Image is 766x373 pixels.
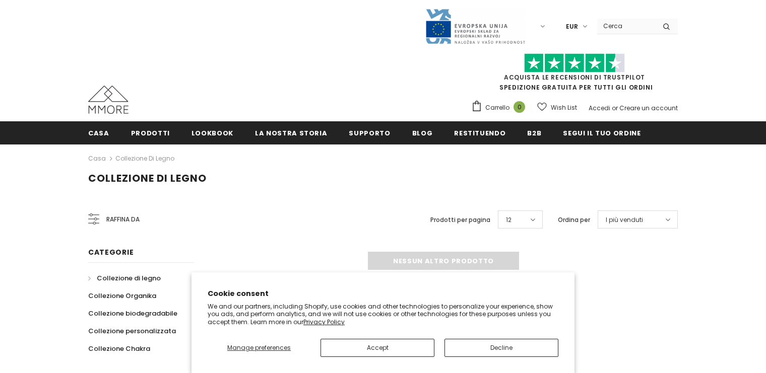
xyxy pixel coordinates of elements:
[88,340,150,357] a: Collezione Chakra
[88,171,207,185] span: Collezione di legno
[563,121,641,144] a: Segui il tuo ordine
[551,103,577,113] span: Wish List
[208,288,558,299] h2: Cookie consent
[566,22,578,32] span: EUR
[88,326,176,336] span: Collezione personalizzata
[506,215,512,225] span: 12
[88,128,109,138] span: Casa
[88,121,109,144] a: Casa
[563,128,641,138] span: Segui il tuo ordine
[191,121,233,144] a: Lookbook
[485,103,509,113] span: Carrello
[454,121,505,144] a: Restituendo
[524,53,625,73] img: Fidati di Pilot Stars
[412,121,433,144] a: Blog
[255,128,327,138] span: La nostra storia
[349,121,390,144] a: supporto
[349,128,390,138] span: supporto
[97,273,161,283] span: Collezione di legno
[504,73,645,82] a: Acquista le recensioni di TrustPilot
[619,104,678,112] a: Creare un account
[527,121,541,144] a: B2B
[527,128,541,138] span: B2B
[430,215,490,225] label: Prodotti per pagina
[589,104,610,112] a: Accedi
[444,339,558,357] button: Decline
[425,8,526,45] img: Javni Razpis
[88,287,156,305] a: Collezione Organika
[115,154,174,163] a: Collezione di legno
[412,128,433,138] span: Blog
[88,247,134,257] span: Categorie
[88,269,161,287] a: Collezione di legno
[208,339,310,357] button: Manage preferences
[88,86,129,114] img: Casi MMORE
[425,22,526,30] a: Javni Razpis
[131,121,170,144] a: Prodotti
[227,343,291,352] span: Manage preferences
[88,153,106,165] a: Casa
[255,121,327,144] a: La nostra storia
[303,318,345,326] a: Privacy Policy
[131,128,170,138] span: Prodotti
[88,322,176,340] a: Collezione personalizzata
[88,291,156,301] span: Collezione Organika
[88,309,177,318] span: Collezione biodegradabile
[471,100,530,115] a: Carrello 0
[454,128,505,138] span: Restituendo
[606,215,643,225] span: I più venduti
[88,305,177,322] a: Collezione biodegradabile
[558,215,590,225] label: Ordina per
[612,104,618,112] span: or
[471,58,678,92] span: SPEDIZIONE GRATUITA PER TUTTI GLI ORDINI
[106,214,140,225] span: Raffina da
[88,344,150,353] span: Collezione Chakra
[191,128,233,138] span: Lookbook
[537,99,577,116] a: Wish List
[597,19,655,33] input: Search Site
[321,339,434,357] button: Accept
[514,101,525,113] span: 0
[208,303,558,326] p: We and our partners, including Shopify, use cookies and other technologies to personalize your ex...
